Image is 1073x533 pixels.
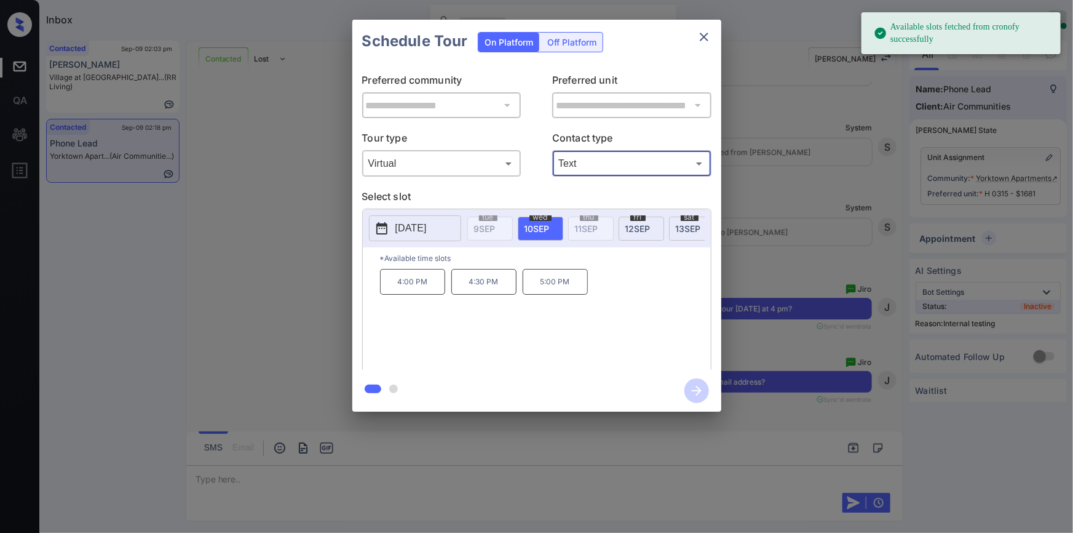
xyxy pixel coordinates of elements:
div: date-select [619,217,664,241]
p: Tour type [362,130,521,150]
p: 5:00 PM [523,269,588,295]
button: [DATE] [369,215,461,241]
span: wed [529,214,552,221]
div: Available slots fetched from cronofy successfully [874,16,1051,50]
p: 4:00 PM [380,269,445,295]
p: Preferred unit [552,73,711,92]
span: 12 SEP [625,223,651,234]
span: sat [681,214,699,221]
span: fri [630,214,646,221]
div: date-select [518,217,563,241]
p: Select slot [362,189,711,209]
span: 13 SEP [676,223,701,234]
span: 10 SEP [525,223,550,234]
button: close [692,25,716,49]
div: Text [555,153,708,174]
div: Off Platform [541,33,603,52]
div: On Platform [478,33,539,52]
p: 4:30 PM [451,269,517,295]
div: Virtual [365,153,518,174]
p: Preferred community [362,73,521,92]
div: date-select [669,217,715,241]
p: [DATE] [395,221,427,236]
p: Contact type [552,130,711,150]
h2: Schedule Tour [352,20,478,63]
button: btn-next [677,375,716,407]
p: *Available time slots [380,247,711,269]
